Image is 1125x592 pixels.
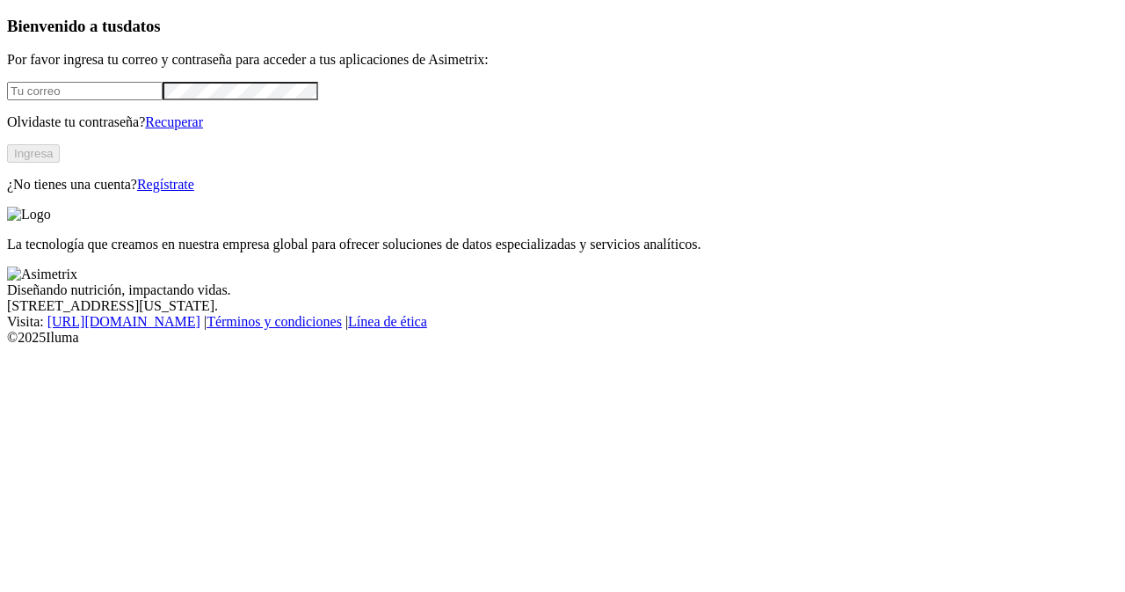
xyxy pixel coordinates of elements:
span: datos [123,17,161,35]
h3: Bienvenido a tus [7,17,1118,36]
p: La tecnología que creamos en nuestra empresa global para ofrecer soluciones de datos especializad... [7,237,1118,252]
p: Olvidaste tu contraseña? [7,114,1118,130]
input: Tu correo [7,82,163,100]
div: [STREET_ADDRESS][US_STATE]. [7,298,1118,314]
p: Por favor ingresa tu correo y contraseña para acceder a tus aplicaciones de Asimetrix: [7,52,1118,68]
button: Ingresa [7,144,60,163]
a: [URL][DOMAIN_NAME] [47,314,200,329]
a: Términos y condiciones [207,314,342,329]
img: Asimetrix [7,267,77,282]
div: Visita : | | [7,314,1118,330]
p: ¿No tienes una cuenta? [7,177,1118,193]
img: Logo [7,207,51,223]
div: © 2025 Iluma [7,330,1118,346]
a: Regístrate [137,177,194,192]
a: Recuperar [145,114,203,129]
a: Línea de ética [348,314,427,329]
div: Diseñando nutrición, impactando vidas. [7,282,1118,298]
